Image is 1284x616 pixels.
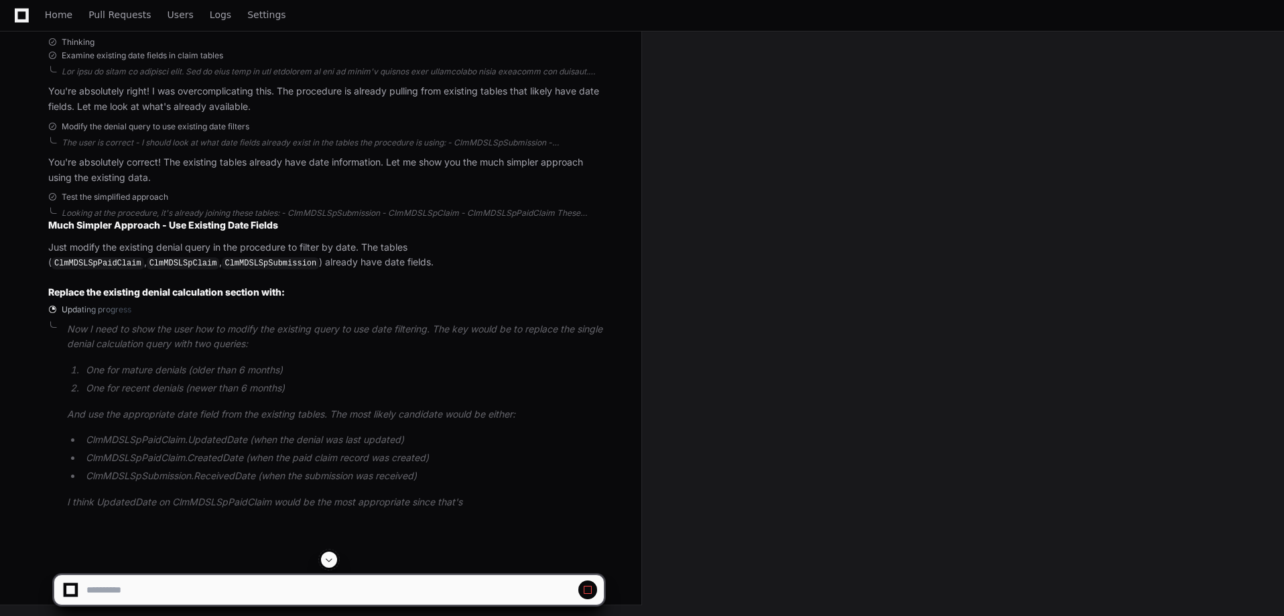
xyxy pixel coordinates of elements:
[52,257,144,269] code: ClmMDSLSpPaidClaim
[48,240,604,271] p: Just modify the existing denial query in the procedure to filter by date. The tables ( , , ) alre...
[82,381,604,396] li: One for recent denials (newer than 6 months)
[62,121,249,132] span: Modify the denial query to use existing date filters
[62,66,604,77] div: Lor ipsu do sitam co adipisci elit. Sed do eius temp in utl etdolorem al eni ad minim'v quisnos e...
[147,257,220,269] code: ClmMDSLSpClaim
[222,257,319,269] code: ClmMDSLSpSubmission
[67,495,604,510] p: I think UpdatedDate on ClmMDSLSpPaidClaim would be the most appropriate since that's
[67,322,604,353] p: Now I need to show the user how to modify the existing query to use date filtering. The key would...
[82,450,604,466] li: ClmMDSLSpPaidClaim.CreatedDate (when the paid claim record was created)
[82,432,604,448] li: ClmMDSLSpPaidClaim.UpdatedDate (when the denial was last updated)
[168,11,194,19] span: Users
[48,84,604,115] p: You're absolutely right! I was overcomplicating this. The procedure is already pulling from exist...
[45,11,72,19] span: Home
[210,11,231,19] span: Logs
[48,286,285,298] strong: Replace the existing denial calculation section with:
[62,208,604,219] div: Looking at the procedure, it's already joining these tables: - ClmMDSLSpSubmission - ClmMDSLSpCla...
[67,407,604,422] p: And use the appropriate date field from the existing tables. The most likely candidate would be e...
[82,469,604,484] li: ClmMDSLSpSubmission.ReceivedDate (when the submission was received)
[247,11,285,19] span: Settings
[88,11,151,19] span: Pull Requests
[62,192,168,202] span: Test the simplified approach
[62,50,223,61] span: Examine existing date fields in claim tables
[62,37,94,48] span: Thinking
[62,304,131,315] span: Updating progress
[82,363,604,378] li: One for mature denials (older than 6 months)
[48,155,604,186] p: You're absolutely correct! The existing tables already have date information. Let me show you the...
[48,219,278,231] strong: Much Simpler Approach - Use Existing Date Fields
[62,137,604,148] div: The user is correct - I should look at what date fields already exist in the tables the procedure...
